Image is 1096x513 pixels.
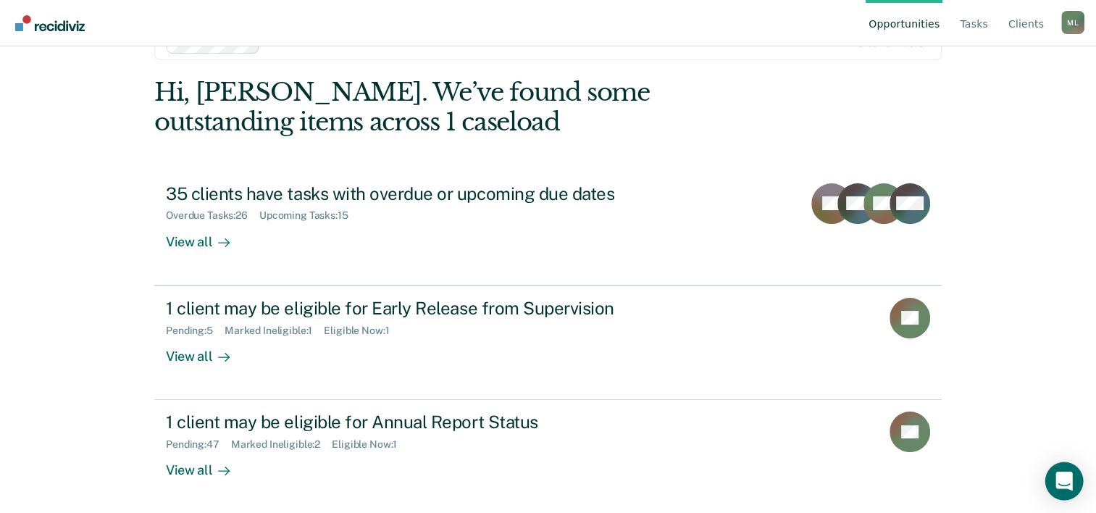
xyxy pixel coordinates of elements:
div: Eligible Now : 1 [324,325,401,337]
div: View all [166,336,247,364]
div: M L [1061,11,1084,34]
div: Marked Ineligible : 1 [225,325,324,337]
div: Hi, [PERSON_NAME]. We’ve found some outstanding items across 1 caseload [154,78,784,137]
div: Upcoming Tasks : 15 [259,209,360,222]
div: 35 clients have tasks with overdue or upcoming due dates [166,183,674,204]
button: Profile dropdown button [1061,11,1084,34]
div: Pending : 47 [166,438,231,451]
div: View all [166,451,247,479]
div: View all [166,222,247,250]
div: 1 client may be eligible for Annual Report Status [166,412,674,433]
a: 1 client may be eligible for Early Release from SupervisionPending:5Marked Ineligible:1Eligible N... [154,285,942,400]
a: 35 clients have tasks with overdue or upcoming due datesOverdue Tasks:26Upcoming Tasks:15View all [154,172,942,285]
div: Marked Ineligible : 2 [231,438,332,451]
img: Recidiviz [15,15,85,31]
div: Eligible Now : 1 [332,438,409,451]
div: Overdue Tasks : 26 [166,209,259,222]
div: Pending : 5 [166,325,225,337]
div: 1 client may be eligible for Early Release from Supervision [166,298,674,319]
div: Open Intercom Messenger [1045,462,1084,501]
